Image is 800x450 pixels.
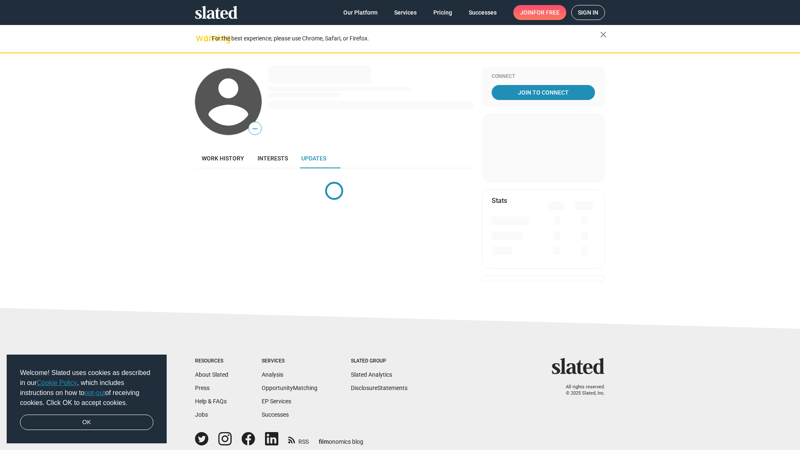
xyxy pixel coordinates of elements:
a: OpportunityMatching [262,385,317,391]
span: Updates [301,155,326,162]
div: Resources [195,358,228,365]
span: Interests [257,155,288,162]
span: Welcome! Slated uses cookies as described in our , which includes instructions on how to of recei... [20,368,153,408]
div: Connect [492,73,595,80]
div: For the best experience, please use Chrome, Safari, or Firefox. [212,33,600,44]
div: Slated Group [351,358,407,365]
a: Joinfor free [513,5,566,20]
span: — [249,123,261,134]
a: Slated Analytics [351,371,392,378]
a: Join To Connect [492,85,595,100]
span: film [319,438,329,445]
a: About Slated [195,371,228,378]
a: filmonomics blog [319,431,363,446]
a: Press [195,385,210,391]
a: Jobs [195,411,208,418]
a: Sign in [571,5,605,20]
mat-icon: close [598,30,608,40]
span: for free [533,5,560,20]
a: opt-out [85,389,105,396]
a: Cookie Policy [37,379,77,386]
div: cookieconsent [7,355,167,444]
span: Join To Connect [493,85,593,100]
a: DisclosureStatements [351,385,407,391]
a: Updates [295,148,333,168]
span: Join [520,5,560,20]
a: RSS [288,433,309,446]
mat-card-title: Stats [492,196,507,205]
mat-icon: warning [196,33,206,43]
a: Help & FAQs [195,398,227,405]
span: Our Platform [343,5,377,20]
a: Interests [251,148,295,168]
a: Pricing [427,5,459,20]
a: Analysis [262,371,283,378]
div: Services [262,358,317,365]
p: All rights reserved. © 2025 Slated, Inc. [557,384,605,396]
span: Work history [202,155,244,162]
span: Sign in [578,5,598,20]
span: Pricing [433,5,452,20]
a: Successes [262,411,289,418]
a: dismiss cookie message [20,415,153,430]
a: Successes [462,5,503,20]
span: Successes [469,5,497,20]
a: EP Services [262,398,291,405]
a: Work history [195,148,251,168]
a: Our Platform [337,5,384,20]
span: Services [394,5,417,20]
a: Services [387,5,423,20]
